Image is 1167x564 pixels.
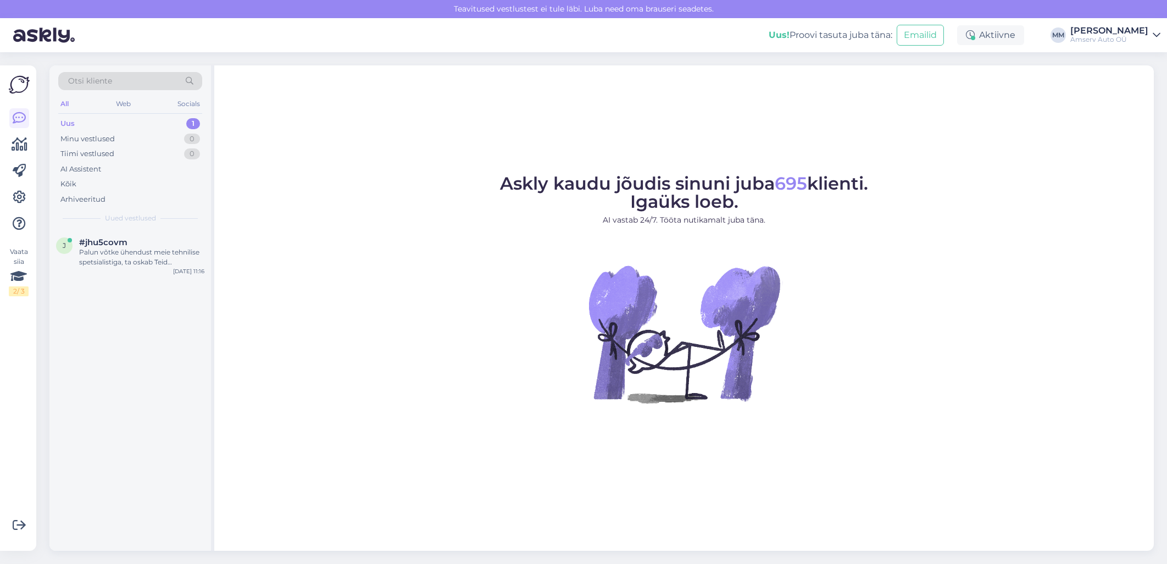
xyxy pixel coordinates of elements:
[63,241,66,250] span: j
[775,173,807,194] span: 695
[769,30,790,40] b: Uus!
[60,118,75,129] div: Uus
[585,235,783,433] img: No Chat active
[500,214,868,226] p: AI vastab 24/7. Tööta nutikamalt juba täna.
[1070,26,1148,35] div: [PERSON_NAME]
[1070,35,1148,44] div: Amserv Auto OÜ
[9,247,29,296] div: Vaata siia
[1051,27,1066,43] div: MM
[60,179,76,190] div: Kõik
[105,213,156,223] span: Uued vestlused
[60,148,114,159] div: Tiimi vestlused
[184,148,200,159] div: 0
[175,97,202,111] div: Socials
[58,97,71,111] div: All
[60,164,101,175] div: AI Assistent
[79,237,127,247] span: #jhu5covm
[9,74,30,95] img: Askly Logo
[114,97,133,111] div: Web
[186,118,200,129] div: 1
[184,134,200,145] div: 0
[79,247,204,267] div: Palun võtke ühendust meie tehnilise spetsialistiga, ta oskab Teid konsulteerida 5304 4132.
[957,25,1024,45] div: Aktiivne
[769,29,892,42] div: Proovi tasuta juba täna:
[1070,26,1160,44] a: [PERSON_NAME]Amserv Auto OÜ
[500,173,868,212] span: Askly kaudu jõudis sinuni juba klienti. Igaüks loeb.
[68,75,112,87] span: Otsi kliente
[60,194,105,205] div: Arhiveeritud
[60,134,115,145] div: Minu vestlused
[9,286,29,296] div: 2 / 3
[897,25,944,46] button: Emailid
[173,267,204,275] div: [DATE] 11:16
